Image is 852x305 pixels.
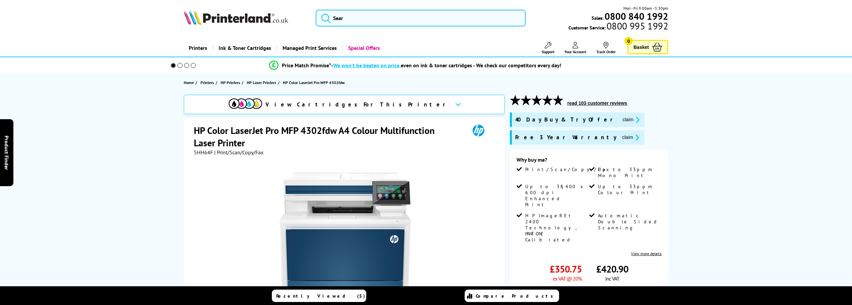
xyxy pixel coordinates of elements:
[596,42,616,54] a: Track Order
[515,116,617,124] span: 40 Day Buy & Try Offer
[265,101,450,108] span: View Cartridges For This Printer
[212,40,276,57] a: Ink & Toner Cartridges
[542,49,554,54] span: Support
[620,116,641,124] button: promo-description
[565,100,629,106] button: read 103 customer reviews
[463,124,494,137] img: HP
[229,98,262,109] img: View Cartridges
[633,43,649,52] span: Basket
[627,40,668,54] a: Basket 0
[553,275,582,282] span: ex VAT @ 20%
[184,79,196,86] a: Home
[276,293,365,299] span: Recently Viewed (5)
[3,135,10,170] span: Product Finder
[604,13,668,19] a: 0800 840 1992
[331,62,561,69] div: - even on ink & toner cartridges - We check our competitors every day!
[476,293,557,299] span: Compare Products
[201,79,216,86] a: Printers
[517,156,662,166] div: Why buy me?
[623,5,668,11] span: Mon - Fri 9:00am - 5:30pm
[631,251,662,256] a: View more details
[620,134,641,141] button: promo-description
[184,10,307,26] a: Printerland Logo
[184,79,194,86] span: Home
[201,79,214,86] span: Printers
[542,42,554,54] a: Support
[598,183,660,196] span: Up to 33ppm Colour Print
[184,40,212,57] a: Printers
[564,42,586,54] a: Your Account
[465,290,559,302] a: Compare Products
[605,275,619,282] span: inc VAT
[316,10,526,26] input: Sear
[276,40,342,57] a: Managed Print Services
[214,149,263,156] span: | Print/Scan/Copy/Fax
[525,213,588,243] span: HP ImageREt 2400 Technology, PANTONE Calibrated
[247,79,276,86] span: HP Laser Printers
[550,263,582,275] span: £350.75
[606,23,668,29] span: 0800 995 1992
[525,183,588,208] span: Up to 38,400 x 600 dpi Enhanced Print
[184,10,288,25] img: Printerland Logo
[605,10,668,22] b: 0800 840 1992
[247,79,278,86] a: HP Laser Printers
[162,60,670,71] li: modal_Promise
[194,149,213,156] span: 5HH64F
[333,62,401,69] span: We won’t be beaten on price,
[283,79,345,86] span: HP Color LaserJet Pro MFP 4302fdw
[342,40,385,57] a: Special Offers
[525,166,611,172] span: Print/Scan/Copy/Fax
[596,263,628,275] span: £420.90
[568,23,668,31] span: Customer Service:
[194,124,463,149] h1: HP Color LaserJet Pro MFP 4302fdw A4 Colour Multifunction Laser Printer
[624,37,633,45] span: 0
[283,79,346,86] a: HP Color LaserJet Pro MFP 4302fdw
[592,15,604,21] span: Sales:
[598,213,660,231] span: Automatic Double Sided Scanning
[272,290,366,302] a: Recently Viewed (5)
[221,79,240,86] span: HP Printers
[515,134,617,141] span: Free 3 Year Warranty
[221,79,242,86] a: HP Printers
[219,40,271,57] span: Ink & Toner Cartridges
[598,166,660,178] span: Up to 33ppm Mono Print
[280,169,411,300] img: HP Color LaserJet Pro MFP 4302fdw
[282,62,331,69] span: Price Match Promise*
[564,49,586,54] span: Your Account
